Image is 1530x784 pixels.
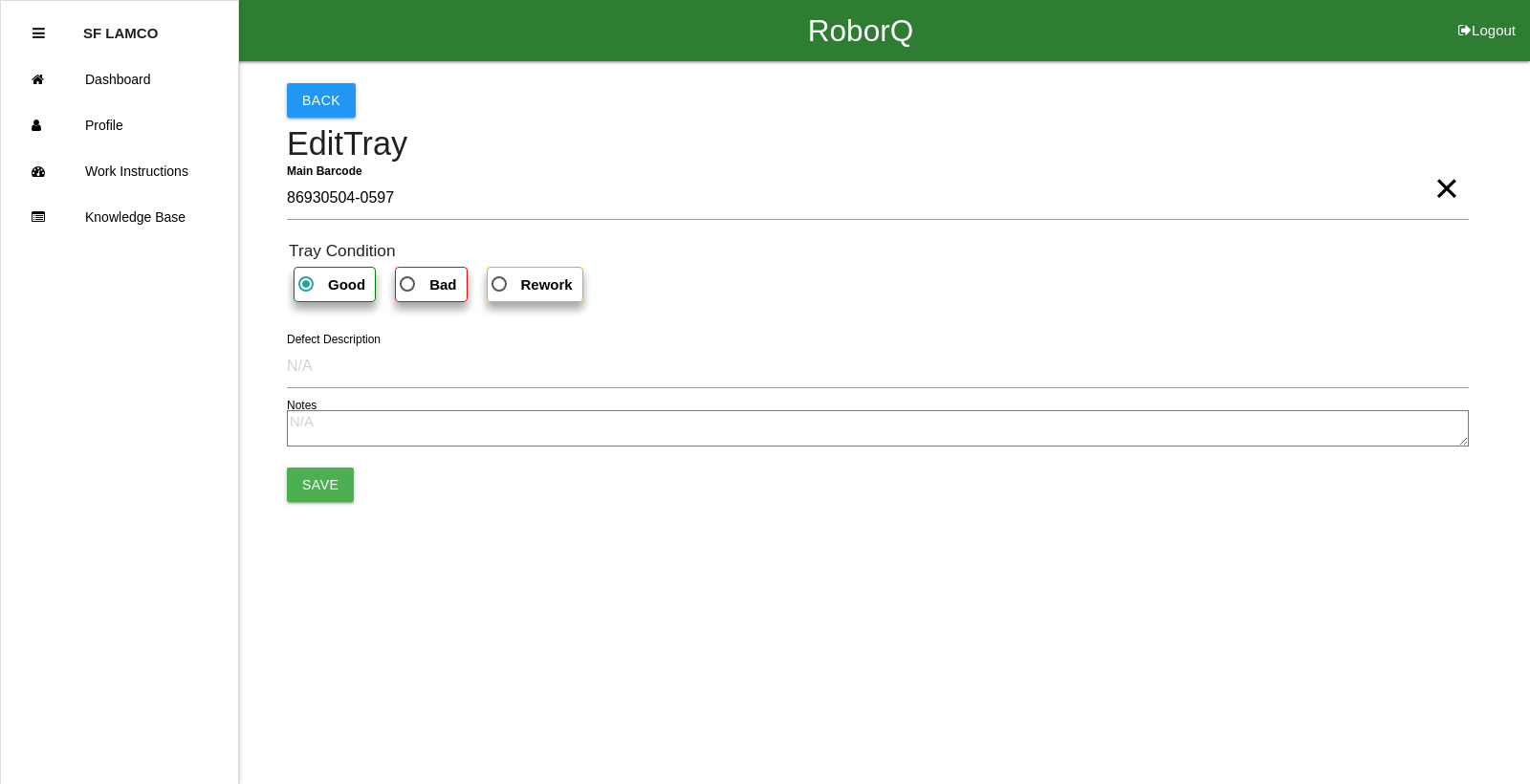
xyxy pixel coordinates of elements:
a: Work Instructions [1,148,238,194]
button: Back [287,83,356,118]
h6: Tray Condition [289,242,1469,260]
a: Knowledge Base [1,194,238,240]
p: SF LAMCO [83,11,158,41]
b: Rework [521,276,573,293]
input: Required [287,176,1469,220]
a: Dashboard [1,56,238,102]
b: Bad [429,276,456,293]
a: Profile [1,102,238,148]
b: Main Barcode [287,164,362,178]
h4: Edit Tray [287,126,1469,163]
b: Good [328,276,365,293]
label: Notes [287,397,317,414]
button: Save [287,468,354,502]
label: Defect Description [287,331,381,348]
div: Close [33,11,45,56]
input: N/A [287,344,1469,388]
span: Clear Input [1434,150,1459,188]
